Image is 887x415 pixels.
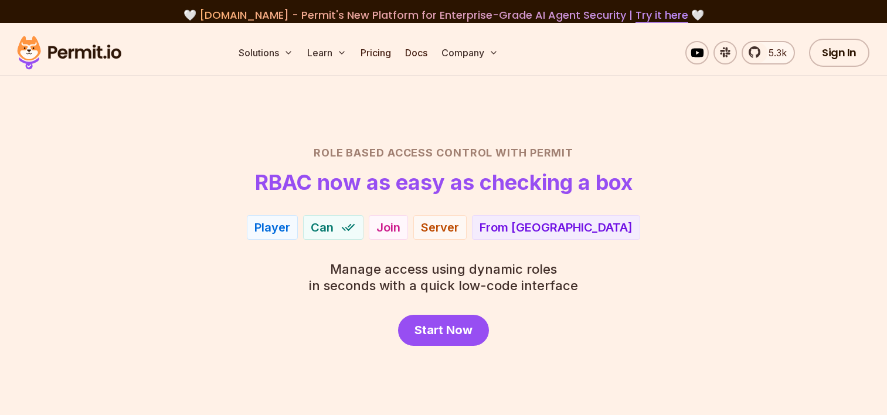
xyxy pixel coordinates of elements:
span: Can [311,219,334,236]
span: with Permit [495,145,573,161]
h1: RBAC now as easy as checking a box [255,171,633,194]
p: in seconds with a quick low-code interface [309,261,578,294]
img: Permit logo [12,33,127,73]
a: Start Now [398,315,489,346]
div: 🤍 🤍 [28,7,859,23]
a: Try it here [635,8,688,23]
button: Company [437,41,503,64]
a: Docs [400,41,432,64]
a: Sign In [809,39,869,67]
span: Start Now [414,322,473,338]
div: Player [254,219,290,236]
a: 5.3k [742,41,795,64]
div: Join [376,219,400,236]
h2: Role Based Access Control [33,145,854,161]
div: From [GEOGRAPHIC_DATA] [480,219,633,236]
button: Learn [303,41,351,64]
div: Server [421,219,459,236]
a: Pricing [356,41,396,64]
span: Manage access using dynamic roles [309,261,578,277]
span: 5.3k [762,46,787,60]
span: [DOMAIN_NAME] - Permit's New Platform for Enterprise-Grade AI Agent Security | [199,8,688,22]
button: Solutions [234,41,298,64]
